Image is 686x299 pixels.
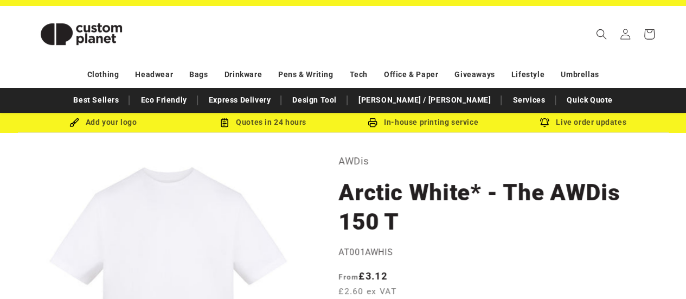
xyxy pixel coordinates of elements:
[561,65,599,84] a: Umbrellas
[135,65,173,84] a: Headwear
[349,65,367,84] a: Tech
[343,116,503,129] div: In-house printing service
[69,118,79,128] img: Brush Icon
[589,22,613,46] summary: Search
[189,65,208,84] a: Bags
[183,116,343,129] div: Quotes in 24 hours
[87,65,119,84] a: Clothing
[23,116,183,129] div: Add your logo
[384,65,438,84] a: Office & Paper
[338,270,387,282] strong: £3.12
[220,118,229,128] img: Order Updates Icon
[135,91,192,110] a: Eco Friendly
[278,65,333,84] a: Pens & Writing
[503,116,663,129] div: Live order updates
[540,118,549,128] img: Order updates
[507,91,550,110] a: Services
[368,118,377,128] img: In-house printing
[287,91,342,110] a: Design Tool
[338,285,396,298] span: £2.60 ex VAT
[23,5,140,62] a: Custom Planet
[511,65,544,84] a: Lifestyle
[454,65,495,84] a: Giveaways
[353,91,496,110] a: [PERSON_NAME] / [PERSON_NAME]
[338,178,659,237] h1: Arctic White* - The AWDis 150 T
[632,247,686,299] iframe: Chat Widget
[338,247,393,257] span: AT001AWHIS
[27,10,136,59] img: Custom Planet
[338,272,358,281] span: From
[338,152,659,170] p: AWDis
[561,91,618,110] a: Quick Quote
[68,91,124,110] a: Best Sellers
[203,91,277,110] a: Express Delivery
[225,65,262,84] a: Drinkware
